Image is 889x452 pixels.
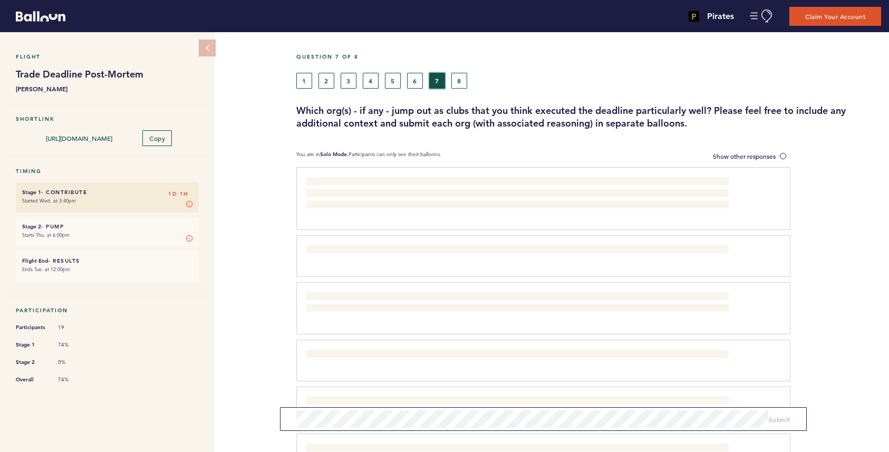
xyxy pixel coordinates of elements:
[306,351,380,359] span: Orioles - prospect volume
[58,359,90,366] span: 0%
[318,73,334,89] button: 2
[22,257,48,264] small: Flight End
[22,232,70,238] time: Starts Thu. at 6:00pm
[16,83,199,94] b: [PERSON_NAME]
[58,324,90,331] span: 19
[16,322,47,333] span: Participants
[296,104,881,130] h3: Which org(s) - if any - jump out as clubs that you think executed the deadline particularly well?...
[341,73,356,89] button: 3
[16,11,65,22] svg: Balloon
[22,223,41,230] small: Stage 2
[707,10,734,23] h4: Pirates
[8,11,65,22] a: Balloon
[16,307,199,314] h5: Participation
[713,152,776,160] span: Show other responses
[16,116,199,122] h5: Shortlink
[750,9,774,23] button: Manage Account
[22,257,192,264] h6: - Results
[16,340,47,350] span: Stage 1
[296,53,881,60] h5: Question 7 of 8
[363,73,379,89] button: 4
[429,73,445,89] button: 7
[306,293,720,312] span: TB acquired 11 players giving up 12 and was able to shore up the leverage bullpen with [PERSON_NA...
[296,151,441,162] p: You are in Participants can only see their balloons.
[58,376,90,383] span: 74%
[296,73,312,89] button: 1
[385,73,401,89] button: 5
[142,130,172,146] button: Copy
[16,357,47,368] span: Stage 2
[168,189,188,199] span: 1D 1H
[451,73,467,89] button: 8
[16,68,199,81] h1: Trade Deadline Post-Mortem
[306,398,423,406] span: Twins - moved high volume of ML players
[22,266,70,273] time: Ends Tue. at 12:00pm
[16,168,199,175] h5: Timing
[22,189,41,196] small: Stage 1
[306,246,693,255] span: MIN acquired 14 players and took some buy-low bets in Outman, [PERSON_NAME], [PERSON_NAME] along ...
[22,197,76,204] time: Started Wed. at 3:40pm
[407,73,423,89] button: 6
[789,7,881,26] button: Claim Your Account
[320,151,349,158] b: Solo Mode.
[58,341,90,349] span: 74%
[22,189,192,196] h6: - Contribute
[16,374,47,385] span: Overall
[22,223,192,230] h6: - Pump
[16,53,199,60] h5: Flight
[769,414,790,425] button: Submit
[769,415,790,424] span: Submit
[306,178,729,208] span: Oakland Athletics, they identified having a valuable trade piece, that likely won't age well, and...
[149,134,165,142] span: Copy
